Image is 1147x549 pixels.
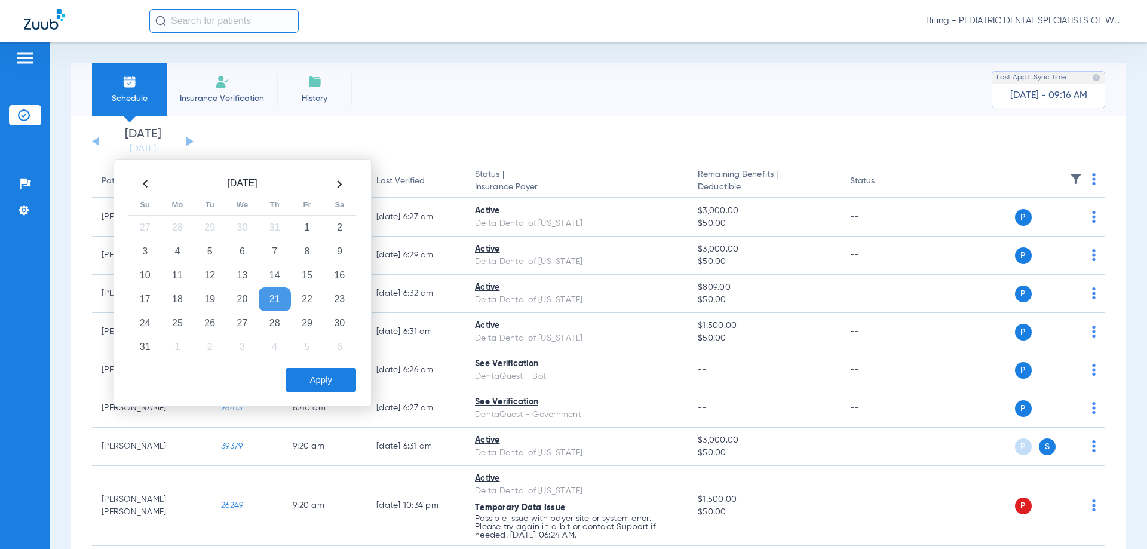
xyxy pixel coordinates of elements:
[286,93,343,105] span: History
[841,351,921,389] td: --
[1092,249,1096,261] img: group-dot-blue.svg
[367,313,465,351] td: [DATE] 6:31 AM
[215,75,229,89] img: Manual Insurance Verification
[1015,324,1032,341] span: P
[475,332,679,345] div: Delta Dental of [US_STATE]
[1015,498,1032,514] span: P
[286,368,356,392] button: Apply
[367,275,465,313] td: [DATE] 6:32 AM
[176,93,268,105] span: Insurance Verification
[841,466,921,546] td: --
[1092,364,1096,376] img: group-dot-blue.svg
[102,175,202,188] div: Patient Name
[698,281,830,294] span: $809.00
[122,75,137,89] img: Schedule
[698,506,830,519] span: $50.00
[475,217,679,230] div: Delta Dental of [US_STATE]
[698,256,830,268] span: $50.00
[1039,438,1056,455] span: S
[688,165,840,198] th: Remaining Benefits |
[841,389,921,428] td: --
[102,175,154,188] div: Patient Name
[24,9,65,30] img: Zuub Logo
[283,389,367,428] td: 8:40 AM
[475,181,679,194] span: Insurance Payer
[376,175,425,188] div: Last Verified
[841,237,921,275] td: --
[1092,73,1100,82] img: last sync help info
[841,165,921,198] th: Status
[1092,173,1096,185] img: group-dot-blue.svg
[698,205,830,217] span: $3,000.00
[283,428,367,466] td: 9:20 AM
[698,366,707,374] span: --
[1092,440,1096,452] img: group-dot-blue.svg
[475,447,679,459] div: Delta Dental of [US_STATE]
[107,128,179,155] li: [DATE]
[92,428,211,466] td: [PERSON_NAME]
[841,275,921,313] td: --
[283,466,367,546] td: 9:20 AM
[1015,247,1032,264] span: P
[1070,173,1082,185] img: filter.svg
[475,358,679,370] div: See Verification
[475,409,679,421] div: DentaQuest - Government
[161,174,323,194] th: [DATE]
[367,198,465,237] td: [DATE] 6:27 AM
[698,332,830,345] span: $50.00
[698,404,707,412] span: --
[475,205,679,217] div: Active
[1092,402,1096,414] img: group-dot-blue.svg
[1015,362,1032,379] span: P
[367,237,465,275] td: [DATE] 6:29 AM
[698,434,830,447] span: $3,000.00
[698,294,830,306] span: $50.00
[841,428,921,466] td: --
[475,320,679,332] div: Active
[367,428,465,466] td: [DATE] 6:31 AM
[221,501,243,510] span: 26249
[475,256,679,268] div: Delta Dental of [US_STATE]
[1092,211,1096,223] img: group-dot-blue.svg
[926,15,1123,27] span: Billing - PEDIATRIC DENTAL SPECIALISTS OF WESTERN [US_STATE]
[1015,438,1032,455] span: P
[155,16,166,26] img: Search Icon
[1087,492,1147,549] iframe: Chat Widget
[475,504,565,512] span: Temporary Data Issue
[221,404,242,412] span: 26413
[367,389,465,428] td: [DATE] 6:27 AM
[698,447,830,459] span: $50.00
[475,396,679,409] div: See Verification
[1015,209,1032,226] span: P
[149,9,299,33] input: Search for patients
[367,351,465,389] td: [DATE] 6:26 AM
[996,72,1068,84] span: Last Appt. Sync Time:
[698,243,830,256] span: $3,000.00
[475,473,679,485] div: Active
[308,75,322,89] img: History
[1092,326,1096,338] img: group-dot-blue.svg
[475,294,679,306] div: Delta Dental of [US_STATE]
[475,243,679,256] div: Active
[1010,90,1087,102] span: [DATE] - 09:16 AM
[107,143,179,155] a: [DATE]
[475,485,679,498] div: Delta Dental of [US_STATE]
[475,434,679,447] div: Active
[698,493,830,506] span: $1,500.00
[16,51,35,65] img: hamburger-icon
[698,217,830,230] span: $50.00
[376,175,456,188] div: Last Verified
[101,93,158,105] span: Schedule
[1015,286,1032,302] span: P
[465,165,688,198] th: Status |
[92,389,211,428] td: [PERSON_NAME]
[1015,400,1032,417] span: P
[841,198,921,237] td: --
[698,181,830,194] span: Deductible
[475,281,679,294] div: Active
[221,442,243,450] span: 39379
[475,514,679,539] p: Possible issue with payer site or system error. Please try again in a bit or contact Support if n...
[698,320,830,332] span: $1,500.00
[1092,287,1096,299] img: group-dot-blue.svg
